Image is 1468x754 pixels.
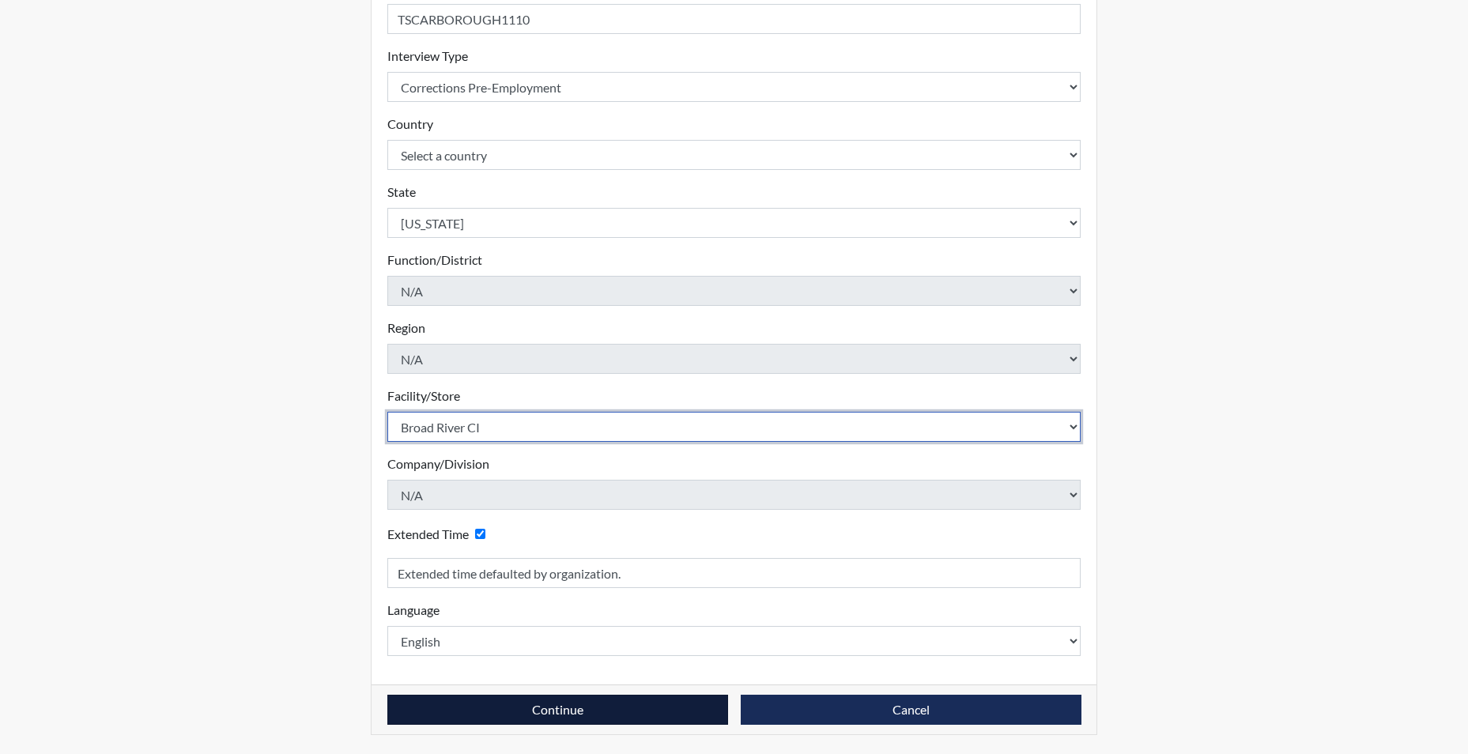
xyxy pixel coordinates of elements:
label: Extended Time [387,525,469,544]
label: State [387,183,416,202]
div: Checking this box will provide the interviewee with an accomodation of extra time to answer each ... [387,522,492,545]
label: Region [387,319,425,337]
label: Country [387,115,433,134]
input: Reason for Extension [387,558,1081,588]
label: Interview Type [387,47,468,66]
input: Insert a Registration ID, which needs to be a unique alphanumeric value for each interviewee [387,4,1081,34]
label: Facility/Store [387,386,460,405]
button: Continue [387,695,728,725]
button: Cancel [741,695,1081,725]
label: Company/Division [387,454,489,473]
label: Language [387,601,440,620]
label: Function/District [387,251,482,270]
